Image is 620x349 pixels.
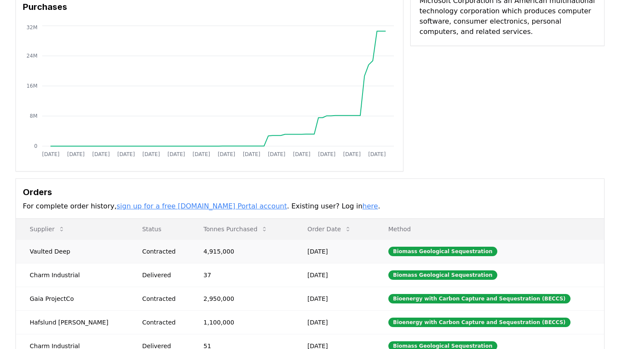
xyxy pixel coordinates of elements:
tspan: [DATE] [118,151,135,157]
p: Method [381,225,597,233]
tspan: 24M [26,53,37,59]
tspan: [DATE] [67,151,85,157]
td: 1,100,000 [190,310,294,334]
div: Biomass Geological Sequestration [388,247,497,256]
tspan: [DATE] [143,151,160,157]
tspan: 8M [30,113,37,119]
button: Tonnes Purchased [197,220,275,238]
tspan: [DATE] [343,151,361,157]
p: Status [135,225,183,233]
p: For complete order history, . Existing user? Log in . [23,201,597,211]
tspan: [DATE] [243,151,260,157]
td: 2,950,000 [190,287,294,310]
button: Supplier [23,220,72,238]
tspan: [DATE] [192,151,210,157]
tspan: [DATE] [318,151,336,157]
td: [DATE] [294,310,375,334]
td: Vaulted Deep [16,239,128,263]
tspan: [DATE] [167,151,185,157]
tspan: 16M [26,83,37,89]
tspan: [DATE] [293,151,310,157]
h3: Orders [23,186,597,199]
div: Contracted [142,318,183,327]
tspan: [DATE] [368,151,386,157]
div: Contracted [142,247,183,256]
tspan: [DATE] [218,151,236,157]
td: [DATE] [294,263,375,287]
div: Bioenergy with Carbon Capture and Sequestration (BECCS) [388,318,570,327]
button: Order Date [301,220,358,238]
tspan: [DATE] [42,151,60,157]
td: 37 [190,263,294,287]
tspan: 0 [34,143,37,149]
a: sign up for a free [DOMAIN_NAME] Portal account [117,202,287,210]
td: Gaia ProjectCo [16,287,128,310]
a: here [363,202,378,210]
div: Bioenergy with Carbon Capture and Sequestration (BECCS) [388,294,570,303]
div: Contracted [142,294,183,303]
td: [DATE] [294,287,375,310]
div: Delivered [142,271,183,279]
tspan: [DATE] [92,151,110,157]
td: Hafslund [PERSON_NAME] [16,310,128,334]
td: Charm Industrial [16,263,128,287]
td: 4,915,000 [190,239,294,263]
tspan: 32M [26,24,37,31]
h3: Purchases [23,0,396,13]
td: [DATE] [294,239,375,263]
div: Biomass Geological Sequestration [388,270,497,280]
tspan: [DATE] [268,151,285,157]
